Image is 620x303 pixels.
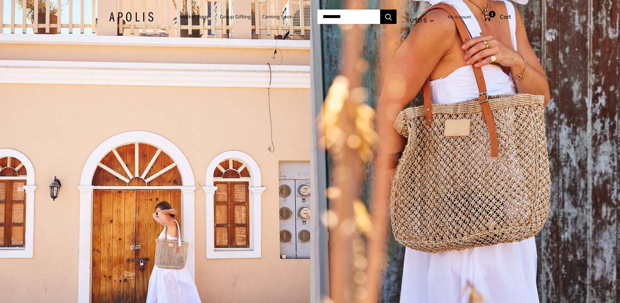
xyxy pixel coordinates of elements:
button: USD $ [410,15,434,26]
a: My Account [448,13,471,21]
button: Search [380,10,397,24]
a: 1 Cart [483,11,511,22]
img: Apolis [109,12,153,22]
span: 1 [489,11,495,17]
span: Currency [410,8,434,17]
a: Market Bags [180,12,208,21]
span: USD $ [410,17,427,24]
input: Search... [317,10,380,24]
span: Cart [500,13,511,20]
a: Coming Soon [262,12,293,21]
a: Group Gifting [220,12,251,21]
iframe: Sign Up via Text for Offers [5,278,70,298]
